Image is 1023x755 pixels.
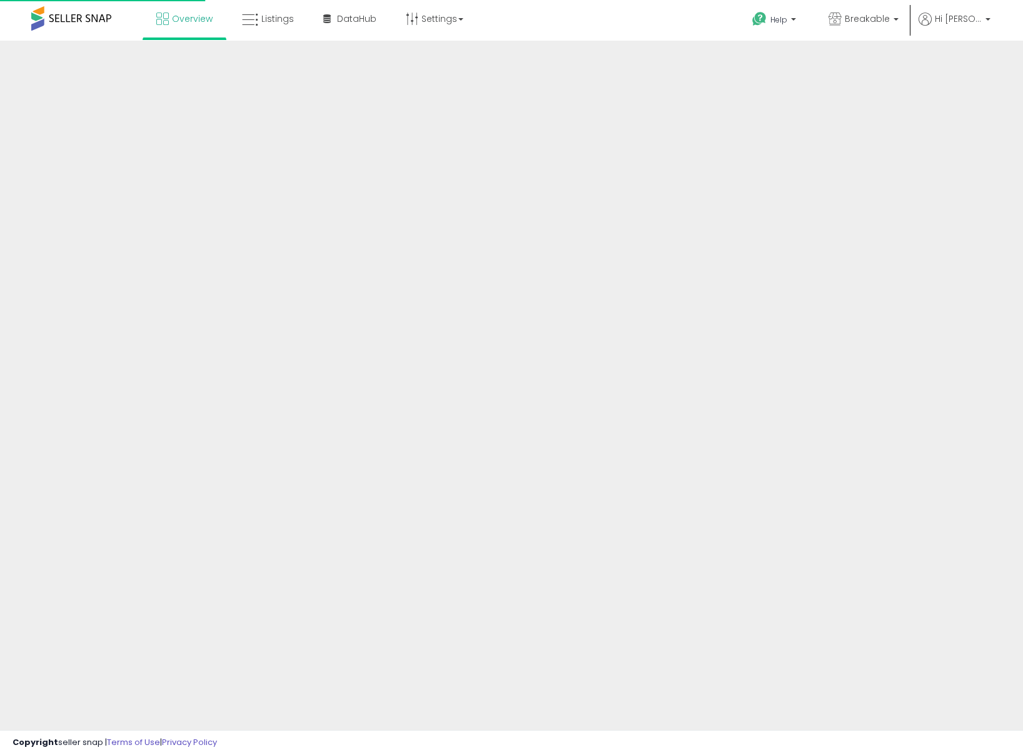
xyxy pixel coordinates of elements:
span: Help [770,14,787,25]
span: Listings [261,12,294,25]
span: Overview [172,12,213,25]
span: Hi [PERSON_NAME] [935,12,982,25]
span: DataHub [337,12,376,25]
i: Get Help [752,11,767,27]
span: Breakable [845,12,890,25]
a: Hi [PERSON_NAME] [919,12,990,41]
a: Help [742,2,809,41]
